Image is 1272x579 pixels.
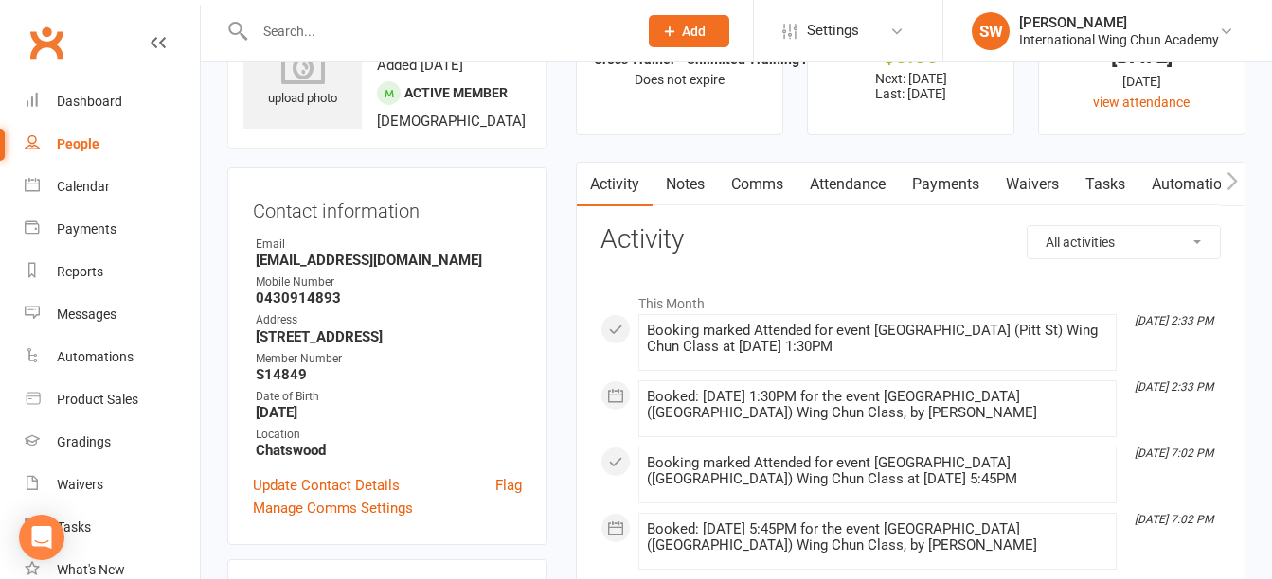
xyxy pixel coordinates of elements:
a: Tasks [25,506,200,549]
div: Product Sales [57,392,138,407]
div: Mobile Number [256,273,522,291]
div: What's New [57,562,125,577]
div: [PERSON_NAME] [1019,14,1219,31]
a: Automations [25,336,200,378]
div: People [57,136,99,151]
strong: S14849 [256,366,522,383]
a: Calendar [25,166,200,208]
a: Waivers [25,464,200,506]
strong: [STREET_ADDRESS] [256,328,522,345]
div: Reports [57,264,103,279]
div: Open Intercom Messenger [19,515,64,560]
div: Date of Birth [256,388,522,406]
i: [DATE] 2:33 PM [1135,314,1213,327]
div: Booking marked Attended for event [GEOGRAPHIC_DATA] ([GEOGRAPHIC_DATA]) Wing Chun Class at [DATE]... [647,455,1108,487]
div: Email [256,236,522,254]
div: [DATE] [1056,71,1227,92]
a: People [25,123,200,166]
div: Calendar [57,179,110,194]
a: Comms [718,163,797,206]
a: Notes [653,163,718,206]
a: Tasks [1072,163,1138,206]
div: SW [972,12,1010,50]
div: Waivers [57,477,103,492]
span: [DEMOGRAPHIC_DATA] [377,113,526,130]
a: Activity [577,163,653,206]
div: Dashboard [57,94,122,109]
a: Waivers [993,163,1072,206]
a: Flag [495,474,522,497]
div: Tasks [57,519,91,535]
a: Attendance [797,163,899,206]
span: Does not expire [635,72,725,87]
a: Clubworx [23,19,70,66]
div: Address [256,311,522,329]
time: Added [DATE] [377,57,463,74]
a: Reports [25,251,200,293]
strong: [DATE] [256,404,522,421]
strong: Chatswood [256,442,522,459]
div: [DATE] [1056,46,1227,66]
span: Settings [807,9,859,52]
span: Add [682,24,706,39]
h3: Activity [600,225,1221,254]
span: Active member [404,85,508,100]
div: Member Number [256,350,522,368]
div: Gradings [57,434,111,449]
i: [DATE] 7:02 PM [1135,447,1213,460]
a: Payments [899,163,993,206]
h3: Contact information [253,193,522,221]
button: Add [649,15,729,47]
a: Payments [25,208,200,251]
a: Messages [25,293,200,336]
div: Payments [57,221,116,237]
div: Messages [57,307,116,322]
div: $0.00 [825,46,996,66]
a: Gradings [25,421,200,464]
p: Next: [DATE] Last: [DATE] [825,71,996,101]
a: view attendance [1093,95,1190,110]
i: [DATE] 7:02 PM [1135,513,1213,526]
div: International Wing Chun Academy [1019,31,1219,48]
i: [DATE] 2:33 PM [1135,380,1213,394]
div: Booked: [DATE] 1:30PM for the event [GEOGRAPHIC_DATA] ([GEOGRAPHIC_DATA]) Wing Chun Class, by [PE... [647,389,1108,421]
a: Update Contact Details [253,474,400,497]
strong: 0430914893 [256,289,522,307]
a: Product Sales [25,378,200,421]
div: Automations [57,349,134,364]
a: Dashboard [25,80,200,123]
a: Manage Comms Settings [253,497,413,519]
a: Automations [1138,163,1251,206]
div: Booking marked Attended for event [GEOGRAPHIC_DATA] (Pitt St) Wing Chun Class at [DATE] 1:30PM [647,323,1108,355]
div: Booked: [DATE] 5:45PM for the event [GEOGRAPHIC_DATA] ([GEOGRAPHIC_DATA]) Wing Chun Class, by [PE... [647,521,1108,553]
li: This Month [600,284,1221,314]
div: Location [256,426,522,444]
input: Search... [249,18,624,44]
div: upload photo [243,46,362,109]
strong: [EMAIL_ADDRESS][DOMAIN_NAME] [256,252,522,269]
